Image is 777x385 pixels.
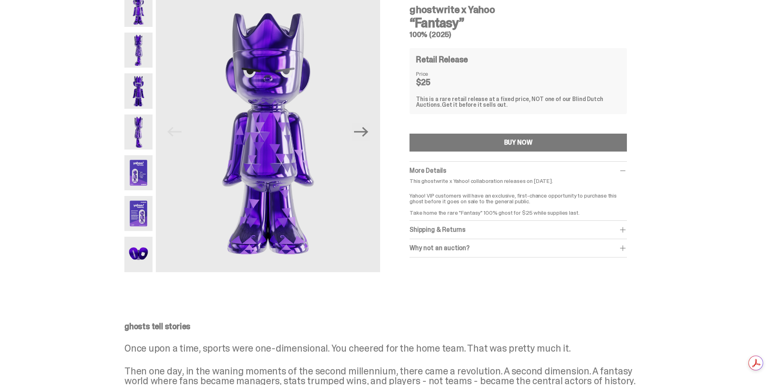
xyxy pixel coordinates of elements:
[124,237,153,272] img: Yahoo-HG---7.png
[124,343,646,353] p: Once upon a time, sports were one-dimensional. You cheered for the home team. That was pretty muc...
[124,322,646,330] p: ghosts tell stories
[416,78,457,86] dd: $25
[410,16,627,29] h3: “Fantasy”
[124,196,153,231] img: Yahoo-HG---6.png
[410,166,446,175] span: More Details
[124,114,153,150] img: Yahoo-HG---4.png
[124,155,153,190] img: Yahoo-HG---5.png
[504,139,533,146] div: BUY NOW
[416,96,620,108] div: This is a rare retail release at a fixed price, NOT one of our Blind Dutch Auctions.
[410,244,627,252] div: Why not an auction?
[410,187,627,216] p: Yahoo! VIP customers will have an exclusive, first-chance opportunity to purchase this ghost befo...
[352,123,370,141] button: Next
[442,101,508,108] span: Get it before it sells out.
[124,73,153,108] img: Yahoo-HG---3.png
[410,31,627,38] h5: 100% (2025)
[124,33,153,68] img: Yahoo-HG---2.png
[416,55,468,64] h4: Retail Release
[410,134,627,152] button: BUY NOW
[410,178,627,184] p: This ghostwrite x Yahoo! collaboration releases on [DATE].
[410,5,627,15] h4: ghostwrite x Yahoo
[410,226,627,234] div: Shipping & Returns
[416,71,457,77] dt: Price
